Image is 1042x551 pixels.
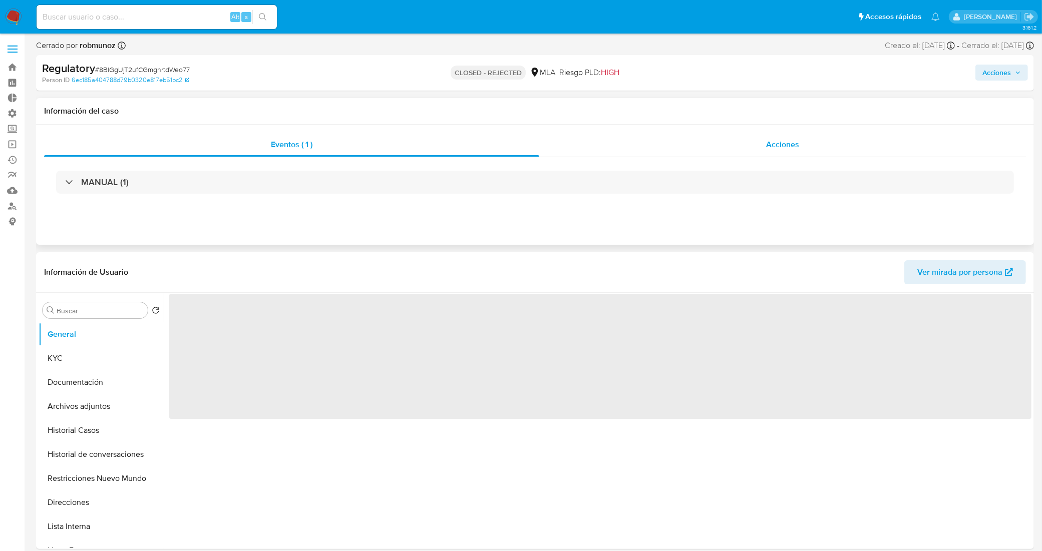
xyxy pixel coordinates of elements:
[245,12,248,22] span: s
[78,40,116,51] b: robmunoz
[766,139,799,150] span: Acciones
[169,294,1031,419] span: ‌
[57,306,144,315] input: Buscar
[37,11,277,24] input: Buscar usuario o caso...
[56,171,1014,194] div: MANUAL (1)
[95,65,190,75] span: # 8BlGgUjT2ufCGmghrtdWeo77
[39,418,164,442] button: Historial Casos
[904,260,1026,284] button: Ver mirada por persona
[44,106,1026,116] h1: Información del caso
[39,466,164,490] button: Restricciones Nuevo Mundo
[36,40,116,51] span: Cerrado por
[975,65,1028,81] button: Acciones
[961,40,1034,51] div: Cerrado el: [DATE]
[39,490,164,514] button: Direcciones
[44,267,128,277] h1: Información de Usuario
[81,177,129,188] h3: MANUAL (1)
[42,60,95,76] b: Regulatory
[271,139,312,150] span: Eventos ( 1 )
[39,346,164,370] button: KYC
[39,442,164,466] button: Historial de conversaciones
[1024,12,1034,22] a: Salir
[885,40,955,51] div: Creado el: [DATE]
[982,65,1011,81] span: Acciones
[152,306,160,317] button: Volver al orden por defecto
[601,67,619,78] span: HIGH
[39,322,164,346] button: General
[559,67,619,78] span: Riesgo PLD:
[39,370,164,394] button: Documentación
[865,12,921,22] span: Accesos rápidos
[72,76,189,85] a: 6ec185a404788d79b0320e817eb51bc2
[39,514,164,538] button: Lista Interna
[42,76,70,85] b: Person ID
[451,66,526,80] p: CLOSED - REJECTED
[957,40,959,51] span: -
[917,260,1002,284] span: Ver mirada por persona
[530,67,555,78] div: MLA
[252,10,273,24] button: search-icon
[47,306,55,314] button: Buscar
[231,12,239,22] span: Alt
[931,13,940,21] a: Notificaciones
[964,12,1020,22] p: leandro.caroprese@mercadolibre.com
[39,394,164,418] button: Archivos adjuntos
